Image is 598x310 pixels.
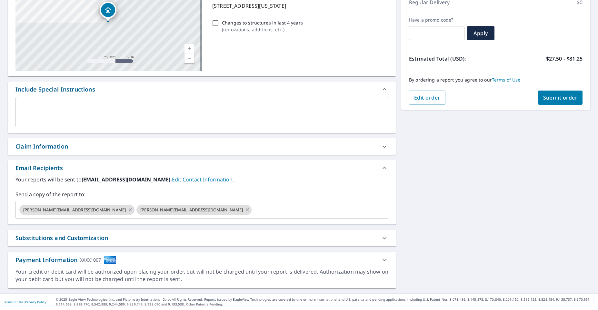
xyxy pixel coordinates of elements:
label: Have a promo code? [409,17,464,23]
button: Submit order [538,91,583,105]
div: Claim Information [15,142,68,151]
a: Terms of Use [3,300,23,304]
button: Edit order [409,91,445,105]
div: Include Special Instructions [15,85,95,94]
div: Email Recipients [8,160,396,176]
b: [EMAIL_ADDRESS][DOMAIN_NAME]. [82,176,172,183]
p: | [3,300,46,304]
p: Estimated Total (USD): [409,55,496,63]
div: Include Special Instructions [8,82,396,97]
p: © 2025 Eagle View Technologies, Inc. and Pictometry International Corp. All Rights Reserved. Repo... [56,297,595,307]
div: Your credit or debit card will be authorized upon placing your order, but will not be charged unt... [15,268,388,283]
div: XXXX1007 [80,256,101,264]
div: Payment InformationXXXX1007cardImage [8,252,396,268]
label: Your reports will be sent to [15,176,388,183]
p: ( renovations, additions, etc. ) [222,26,303,33]
div: Substitutions and Customization [15,234,108,242]
div: Email Recipients [15,164,63,172]
div: Substitutions and Customization [8,230,396,246]
span: Apply [472,30,489,37]
label: Send a copy of the report to: [15,190,388,198]
span: [PERSON_NAME][EMAIL_ADDRESS][DOMAIN_NAME] [136,207,247,213]
a: Current Level 17, Zoom Out [184,53,194,63]
div: [PERSON_NAME][EMAIL_ADDRESS][DOMAIN_NAME] [19,205,135,215]
span: [PERSON_NAME][EMAIL_ADDRESS][DOMAIN_NAME] [19,207,130,213]
div: Payment Information [15,256,116,264]
p: Changes to structures in last 4 years [222,19,303,26]
div: Dropped pin, building 1, Residential property, 2426 N Nevada Ave Davenport, IA 52804 [100,2,116,22]
a: EditContactInfo [172,176,234,183]
div: [PERSON_NAME][EMAIL_ADDRESS][DOMAIN_NAME] [136,205,252,215]
a: Terms of Use [492,77,521,83]
a: Current Level 17, Zoom In [184,44,194,53]
button: Apply [467,26,494,40]
p: By ordering a report you agree to our [409,77,583,83]
img: cardImage [104,256,116,264]
a: Privacy Policy [25,300,46,304]
span: Submit order [543,94,578,101]
p: [STREET_ADDRESS][US_STATE] [212,2,386,10]
p: $27.50 - $81.25 [546,55,583,63]
div: Claim Information [8,138,396,155]
span: Edit order [414,94,440,101]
